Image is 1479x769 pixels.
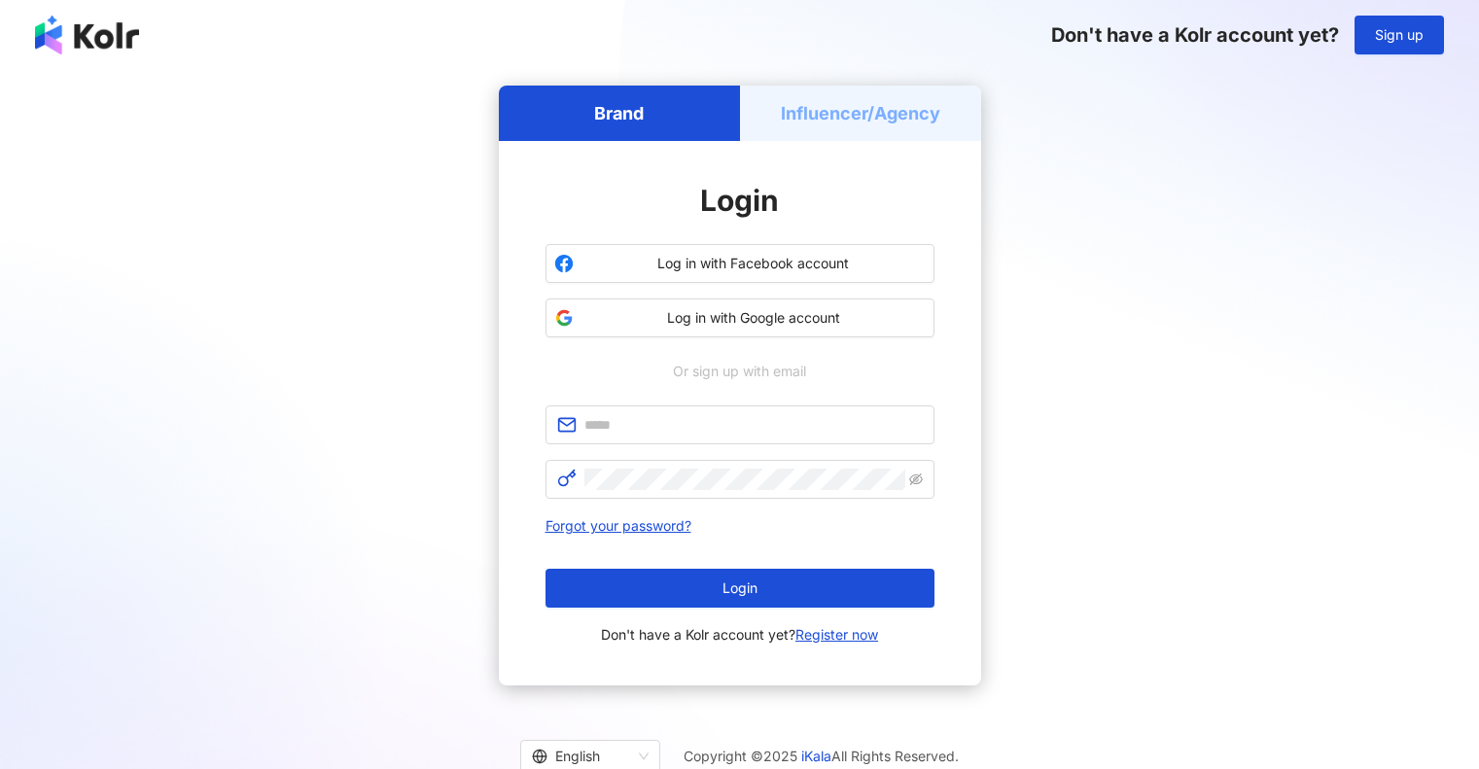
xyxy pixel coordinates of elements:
span: Copyright © 2025 All Rights Reserved. [684,745,959,768]
h5: Influencer/Agency [781,101,940,125]
button: Log in with Facebook account [546,244,934,283]
img: logo [35,16,139,54]
span: Log in with Facebook account [581,254,926,273]
span: Login [700,183,779,218]
span: eye-invisible [909,472,923,486]
button: Sign up [1355,16,1444,54]
button: Login [546,569,934,608]
button: Log in with Google account [546,298,934,337]
span: Don't have a Kolr account yet? [1051,23,1339,47]
h5: Brand [594,101,644,125]
span: Login [722,580,757,596]
span: Or sign up with email [659,361,820,382]
span: Log in with Google account [581,308,926,328]
a: iKala [801,748,831,764]
a: Register now [795,626,878,643]
span: Don't have a Kolr account yet? [601,623,878,647]
a: Forgot your password? [546,517,691,534]
span: Sign up [1375,27,1424,43]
